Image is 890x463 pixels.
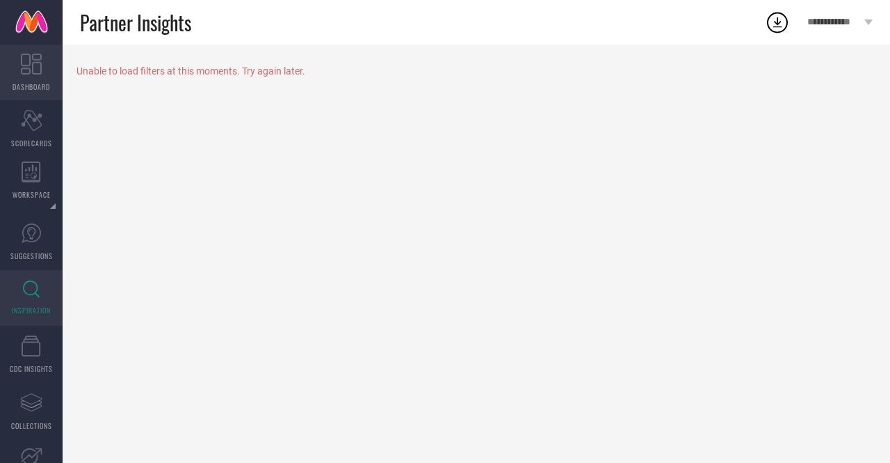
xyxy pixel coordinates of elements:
[13,189,51,200] span: WORKSPACE
[10,251,53,261] span: SUGGESTIONS
[76,65,876,77] div: Unable to load filters at this moments. Try again later.
[11,138,52,148] span: SCORECARDS
[12,305,51,315] span: INSPIRATION
[11,421,52,431] span: COLLECTIONS
[765,10,790,35] div: Open download list
[13,81,50,92] span: DASHBOARD
[80,8,191,37] span: Partner Insights
[10,363,53,374] span: CDC INSIGHTS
